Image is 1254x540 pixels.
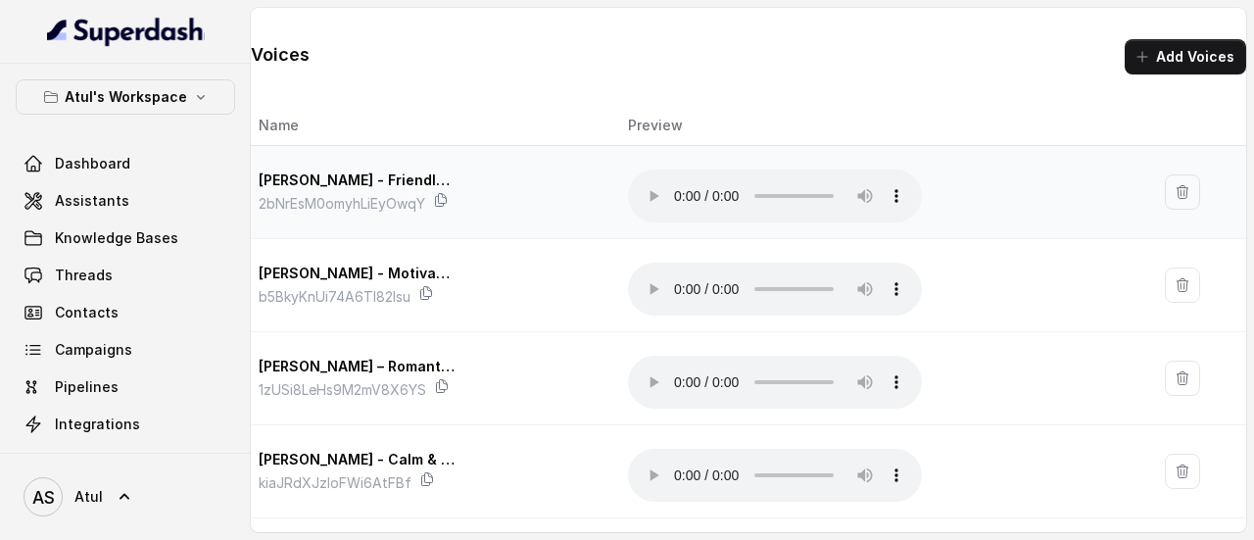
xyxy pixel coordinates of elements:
[55,415,140,434] span: Integrations
[16,407,235,442] a: Integrations
[259,262,455,285] p: [PERSON_NAME] - Motivational Coach Voice for EdTech & Self-Help Apps
[74,487,103,507] span: Atul
[16,183,235,219] a: Assistants
[55,154,130,173] span: Dashboard
[16,221,235,256] a: Knowledge Bases
[16,258,235,293] a: Threads
[259,192,425,216] p: 2bNrEsM0omyhLiEyOwqY
[55,377,119,397] span: Pipelines
[55,303,119,322] span: Contacts
[259,169,455,192] p: [PERSON_NAME] - Friendly Customer Care Agent
[259,378,426,402] p: 1zUSi8LeHs9M2mV8X6YS
[16,79,235,115] button: Atul's Workspace
[55,191,129,211] span: Assistants
[16,369,235,405] a: Pipelines
[55,452,140,471] span: API Settings
[259,355,455,378] p: [PERSON_NAME] – Romantic, Polished & Calm
[259,471,411,495] p: kiaJRdXJzloFWi6AtFBf
[32,487,55,508] text: AS
[251,106,612,146] th: Name
[65,85,187,109] p: Atul's Workspace
[16,444,235,479] a: API Settings
[628,170,922,222] audio: Your browser does not support the audio element.
[16,332,235,368] a: Campaigns
[55,266,113,285] span: Threads
[16,295,235,330] a: Contacts
[16,146,235,181] a: Dashboard
[1125,39,1246,74] button: Add Voices
[612,106,1149,146] th: Preview
[251,39,310,74] h1: Voices
[259,448,455,471] p: [PERSON_NAME] - Calm & Assertive Recovery Agent
[55,340,132,360] span: Campaigns
[628,356,922,409] audio: Your browser does not support the audio element.
[628,449,922,502] audio: Your browser does not support the audio element.
[55,228,178,248] span: Knowledge Bases
[259,285,410,309] p: b5BkyKnUi74A6Tl82lsu
[628,263,922,316] audio: Your browser does not support the audio element.
[16,469,235,524] a: Atul
[47,16,205,47] img: light.svg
